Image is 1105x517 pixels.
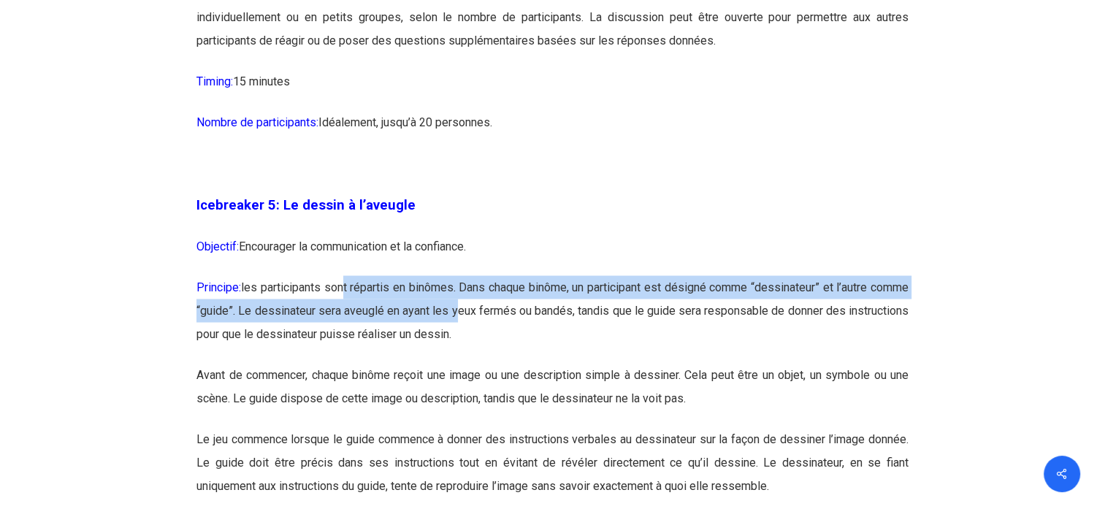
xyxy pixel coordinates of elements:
span: Principe: [196,280,241,294]
span: Timing: [196,74,233,88]
span: Nombre de participants: [196,115,318,129]
span: Icebreaker 5: Le dessin à l’aveugle [196,196,416,212]
span: Objectif: [196,239,239,253]
p: Idéalement, jusqu’à 20 personnes. [196,111,909,152]
p: Avant de commencer, chaque binôme reçoit une image ou une description simple à dessiner. Cela peu... [196,363,909,427]
p: Le jeu commence lorsque le guide commence à donner des instructions verbales au dessinateur sur l... [196,427,909,515]
p: les participants sont répartis en binômes. Dans chaque binôme, un participant est désigné comme “... [196,275,909,363]
p: Encourager la communication et la confiance. [196,234,909,275]
p: 15 minutes [196,70,909,111]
